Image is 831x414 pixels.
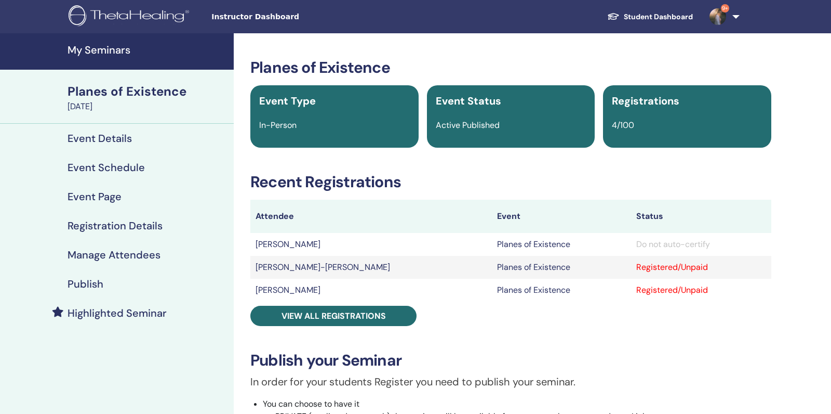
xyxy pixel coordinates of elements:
[68,100,227,113] div: [DATE]
[636,284,766,296] div: Registered/Unpaid
[250,279,492,302] td: [PERSON_NAME]
[492,233,631,256] td: Planes of Existence
[68,278,103,290] h4: Publish
[612,120,634,131] span: 4/100
[250,233,492,256] td: [PERSON_NAME]
[436,120,500,131] span: Active Published
[259,120,297,131] span: In-Person
[607,12,620,21] img: graduation-cap-white.svg
[61,83,234,113] a: Planes of Existence[DATE]
[68,161,145,174] h4: Event Schedule
[68,249,160,261] h4: Manage Attendees
[250,58,771,77] h3: Planes of Existence
[68,190,122,203] h4: Event Page
[68,132,132,145] h4: Event Details
[250,374,771,390] p: In order for your students Register you need to publish your seminar.
[282,310,386,321] span: View all registrations
[250,306,417,326] a: View all registrations
[250,173,771,191] h3: Recent Registrations
[492,279,631,302] td: Planes of Existence
[259,94,316,108] span: Event Type
[599,7,701,27] a: Student Dashboard
[250,200,492,233] th: Attendee
[631,200,771,233] th: Status
[492,256,631,279] td: Planes of Existence
[436,94,501,108] span: Event Status
[250,351,771,370] h3: Publish your Seminar
[68,219,163,232] h4: Registration Details
[250,256,492,279] td: [PERSON_NAME]-[PERSON_NAME]
[492,200,631,233] th: Event
[709,8,726,25] img: default.jpg
[721,4,729,12] span: 9+
[68,44,227,56] h4: My Seminars
[612,94,679,108] span: Registrations
[69,5,193,29] img: logo.png
[68,83,227,100] div: Planes of Existence
[636,261,766,274] div: Registered/Unpaid
[211,11,367,22] span: Instructor Dashboard
[68,307,167,319] h4: Highlighted Seminar
[636,238,766,251] div: Do not auto-certify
